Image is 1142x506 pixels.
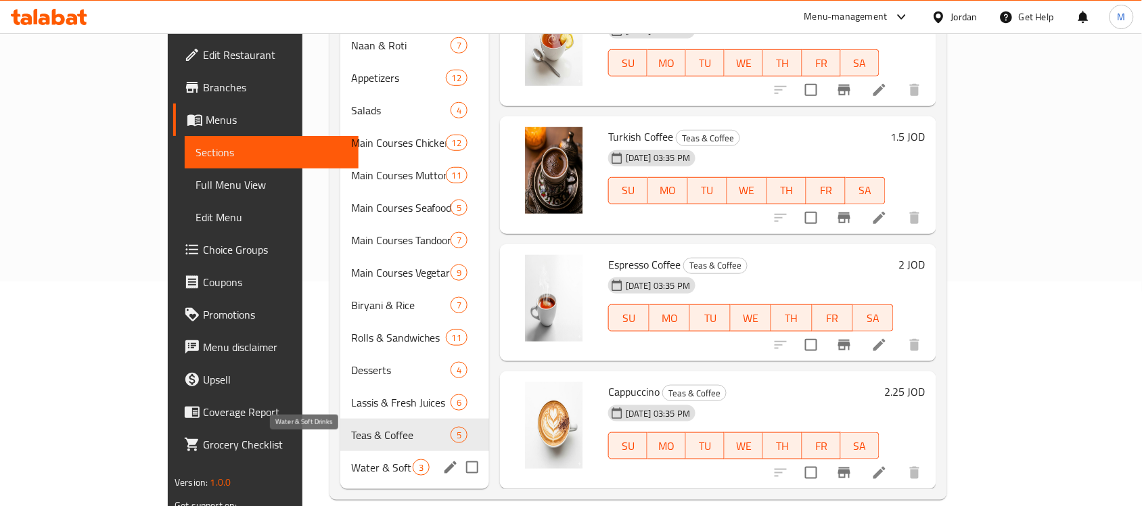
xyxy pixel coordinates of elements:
div: Teas & Coffee [683,258,748,274]
button: WE [727,177,767,204]
span: Main Courses Chicken [351,135,446,151]
span: Select to update [797,331,825,359]
button: WE [725,49,763,76]
span: Espresso Coffee [608,254,681,275]
span: TH [769,436,796,456]
span: [DATE] 03:35 PM [620,279,695,292]
div: Main Courses Mutton11 [340,159,489,191]
a: Grocery Checklist [173,428,359,461]
span: Select to update [797,76,825,104]
button: Branch-specific-item [828,202,861,234]
a: Edit Menu [185,201,359,233]
div: Jordan [951,9,978,24]
div: Naan & Roti7 [340,29,489,62]
div: items [446,329,467,346]
span: Teas & Coffee [677,131,739,146]
div: Main Courses Vegetarian [351,264,451,281]
span: 12 [447,137,467,149]
span: 5 [451,429,467,442]
img: Cappuccino [511,382,597,469]
span: SA [859,308,888,328]
span: 9 [451,267,467,279]
a: Full Menu View [185,168,359,201]
span: Upsell [203,371,348,388]
span: TU [693,181,722,200]
button: TH [771,304,812,331]
span: Sections [196,144,348,160]
span: Appetizers [351,70,446,86]
a: Menus [173,103,359,136]
span: Salads [351,102,451,118]
img: Turkish Coffee [511,127,597,214]
span: Promotions [203,306,348,323]
span: 5 [451,202,467,214]
div: items [413,459,430,476]
button: MO [647,49,686,76]
span: TU [691,53,719,73]
span: TH [773,181,801,200]
span: SU [614,53,642,73]
div: Teas & Coffee [662,385,727,401]
button: SU [608,304,649,331]
span: Teas & Coffee [663,386,726,401]
span: 1.0.0 [210,474,231,491]
span: 7 [451,299,467,312]
button: FR [802,49,841,76]
span: [DATE] 03:35 PM [620,152,695,164]
span: Biryani & Rice [351,297,451,313]
span: Main Courses Tandoori [351,232,451,248]
div: items [451,264,467,281]
span: Full Menu View [196,177,348,193]
span: Select to update [797,459,825,487]
span: TU [695,308,725,328]
span: Teas & Coffee [684,258,747,273]
span: Edit Menu [196,209,348,225]
a: Branches [173,71,359,103]
button: SU [608,432,647,459]
span: WE [730,53,758,73]
div: Biryani & Rice7 [340,289,489,321]
span: SU [614,308,644,328]
span: Select to update [797,204,825,232]
span: Main Courses Seafood [351,200,451,216]
button: TH [767,177,806,204]
span: WE [730,436,758,456]
div: Main Courses Chicken12 [340,127,489,159]
span: Main Courses Mutton [351,167,446,183]
button: MO [648,177,687,204]
button: Branch-specific-item [828,457,861,489]
div: Teas & Coffee [351,427,451,443]
button: delete [898,202,931,234]
button: SA [841,432,880,459]
span: 7 [451,39,467,52]
span: 6 [451,396,467,409]
span: Turkish Coffee [608,127,673,147]
span: Branches [203,79,348,95]
span: SA [851,181,880,200]
button: FR [802,432,841,459]
h6: 1.5 JOD [891,127,926,146]
div: Water & Soft Drinks3edit [340,451,489,484]
div: Menu-management [804,9,888,25]
span: MO [654,181,682,200]
span: Water & Soft Drinks [351,459,413,476]
span: 3 [413,461,429,474]
button: Branch-specific-item [828,329,861,361]
a: Sections [185,136,359,168]
span: Choice Groups [203,241,348,258]
span: Desserts [351,362,451,378]
div: Salads4 [340,94,489,127]
span: Cappuccino [608,382,660,402]
span: Naan & Roti [351,37,451,53]
button: TH [763,432,802,459]
span: 4 [451,104,467,117]
a: Choice Groups [173,233,359,266]
div: items [451,297,467,313]
span: 7 [451,234,467,247]
h6: 2.25 JOD [885,382,926,401]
